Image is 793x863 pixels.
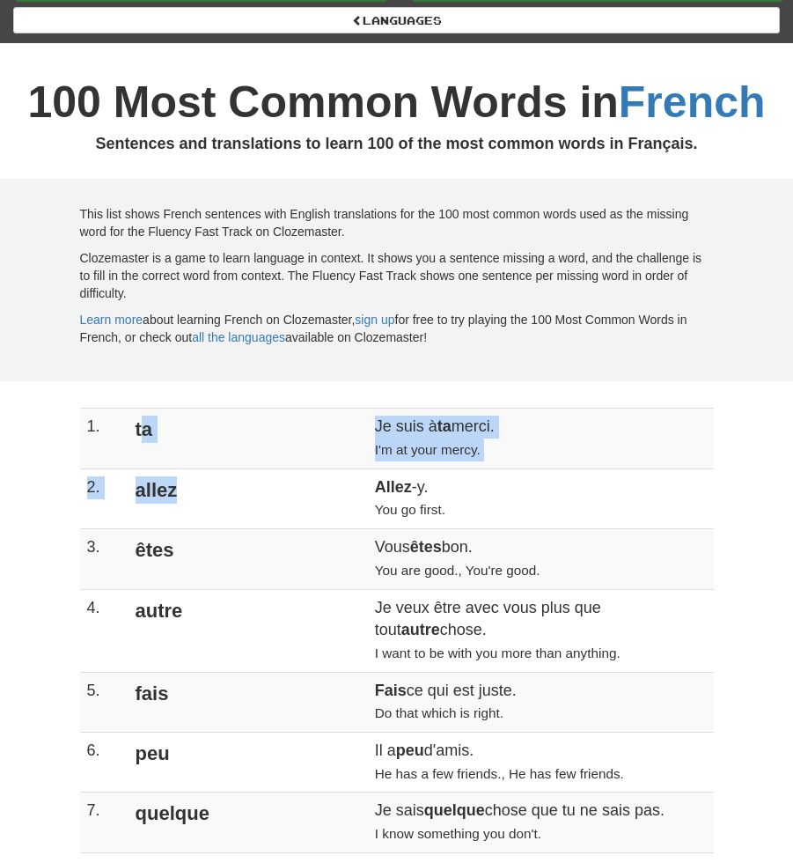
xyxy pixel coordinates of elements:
[437,417,452,435] strong: ta
[80,589,125,672] td: 4.
[375,563,540,578] small: You are good., You're good.
[125,529,368,589] td: êtes
[355,313,394,327] a: sign up
[80,672,125,732] td: 5.
[401,621,440,638] strong: autre
[13,136,780,153] h2: Sentences and translations to learn 100 of the most common words in Français.
[410,538,442,556] strong: êtes
[192,330,285,344] a: all the languages
[619,77,766,127] a: French
[80,313,143,327] a: Learn more
[125,672,368,732] td: fais
[80,311,714,346] p: about learning French on Clozemaster, for free to try playing the 100 Most Common Words in French...
[80,409,125,468] td: 1.
[80,468,125,528] td: 2.
[125,468,368,528] td: allez
[368,793,714,852] td: Je sais chose que tu ne sais pas.
[396,741,424,759] strong: peu
[368,672,714,732] td: ce qui est juste.
[375,826,541,841] small: I know something you don't.
[424,801,485,819] strong: quelque
[375,682,407,699] strong: Fais
[80,733,125,793] td: 6.
[368,589,714,672] td: Je veux être avec vous plus que tout chose.
[368,529,714,589] td: Vous bon.
[13,78,780,127] h1: 100 Most Common Words in
[368,733,714,793] td: Il a d'amis.
[375,766,624,781] small: He has a few friends., He has few friends.
[125,589,368,672] td: autre
[80,793,125,852] td: 7.
[368,468,714,528] td: -y.
[80,205,714,240] p: This list shows French sentences with English translations for the 100 most common words used as ...
[375,645,620,660] small: I want to be with you more than anything.
[80,249,714,302] p: Clozemaster is a game to learn language in context. It shows you a sentence missing a word, and t...
[375,478,412,496] strong: Allez
[125,409,368,468] td: ta
[13,7,780,33] a: Languages
[125,733,368,793] td: peu
[368,409,714,468] td: Je suis à merci.
[375,502,445,517] small: You go first.
[375,442,481,457] small: I'm at your mercy.
[375,705,503,720] small: Do that which is right.
[125,793,368,852] td: quelque
[80,529,125,589] td: 3.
